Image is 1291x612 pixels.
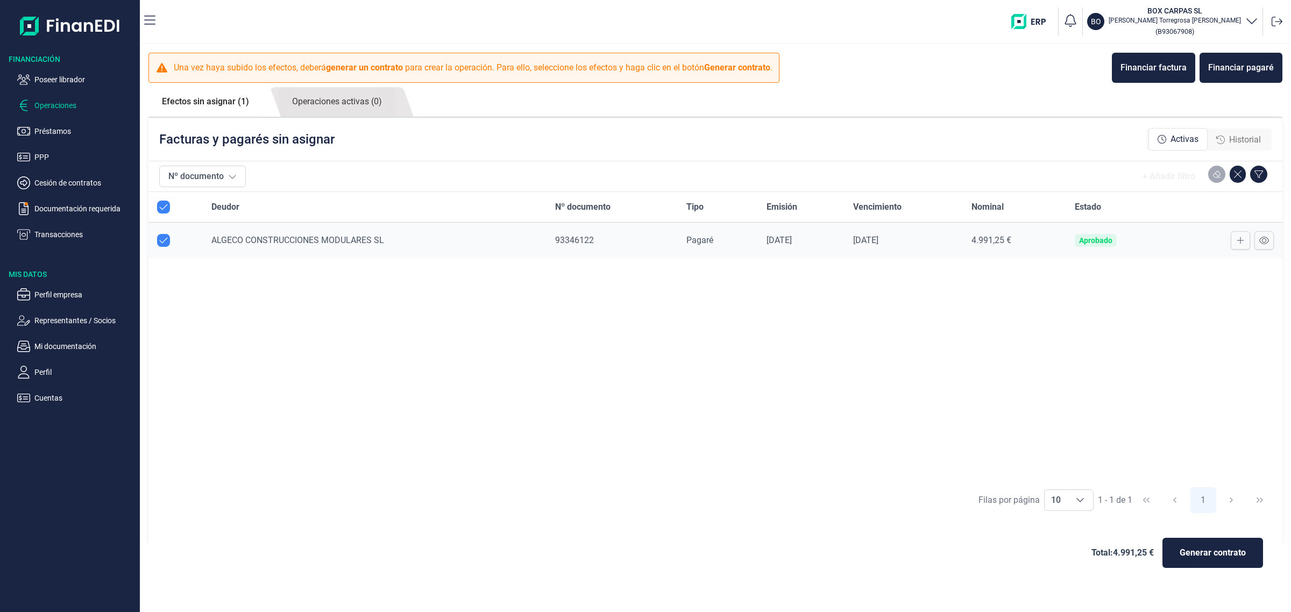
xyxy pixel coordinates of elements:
span: Total: 4.991,25 € [1091,546,1154,559]
span: Historial [1229,133,1261,146]
button: Poseer librador [17,73,136,86]
button: Nº documento [159,166,246,187]
div: Historial [1208,129,1269,151]
span: Generar contrato [1180,546,1246,559]
p: PPP [34,151,136,163]
div: Row Unselected null [157,234,170,247]
img: Logo de aplicación [20,9,120,43]
span: Tipo [686,201,704,214]
div: [DATE] [853,235,955,246]
div: Financiar pagaré [1208,61,1274,74]
p: BO [1091,16,1101,27]
button: Previous Page [1162,487,1188,513]
div: Filas por página [978,494,1040,507]
button: Perfil empresa [17,288,136,301]
p: Una vez haya subido los efectos, deberá para crear la operación. Para ello, seleccione los efecto... [174,61,772,74]
button: Cesión de contratos [17,176,136,189]
b: Generar contrato [704,62,770,73]
button: Page 1 [1190,487,1216,513]
h3: BOX CARPAS SL [1109,5,1241,16]
button: Transacciones [17,228,136,241]
p: Préstamos [34,125,136,138]
p: Perfil [34,366,136,379]
span: Deudor [211,201,239,214]
div: Aprobado [1079,236,1112,245]
p: Transacciones [34,228,136,241]
a: Efectos sin asignar (1) [148,87,263,116]
div: Activas [1148,128,1208,151]
button: Next Page [1218,487,1244,513]
div: 4.991,25 € [971,235,1058,246]
p: Cuentas [34,392,136,404]
p: Perfil empresa [34,288,136,301]
button: BOBOX CARPAS SL[PERSON_NAME] Torregrosa [PERSON_NAME](B93067908) [1087,5,1258,38]
button: PPP [17,151,136,163]
p: Documentación requerida [34,202,136,215]
span: Nº documento [555,201,611,214]
span: Vencimiento [853,201,902,214]
div: Financiar factura [1120,61,1187,74]
img: erp [1011,14,1054,29]
button: Préstamos [17,125,136,138]
span: ALGECO CONSTRUCCIONES MODULARES SL [211,235,384,245]
span: Pagaré [686,235,713,245]
small: Copiar cif [1155,27,1194,35]
button: Perfil [17,366,136,379]
p: Mi documentación [34,340,136,353]
button: Cuentas [17,392,136,404]
button: Mi documentación [17,340,136,353]
span: 10 [1045,490,1067,510]
p: Operaciones [34,99,136,112]
span: 93346122 [555,235,594,245]
span: Estado [1075,201,1101,214]
div: [DATE] [767,235,836,246]
button: Financiar factura [1112,53,1195,83]
span: Emisión [767,201,797,214]
button: Representantes / Socios [17,314,136,327]
a: Operaciones activas (0) [279,87,395,117]
div: Choose [1067,490,1093,510]
p: Cesión de contratos [34,176,136,189]
b: generar un contrato [326,62,403,73]
button: Last Page [1247,487,1273,513]
span: 1 - 1 de 1 [1098,496,1132,504]
div: All items selected [157,201,170,214]
p: Poseer librador [34,73,136,86]
span: Activas [1171,133,1198,146]
button: Documentación requerida [17,202,136,215]
button: Generar contrato [1162,538,1263,568]
p: Representantes / Socios [34,314,136,327]
button: First Page [1133,487,1159,513]
span: Nominal [971,201,1004,214]
p: Facturas y pagarés sin asignar [159,131,335,148]
p: [PERSON_NAME] Torregrosa [PERSON_NAME] [1109,16,1241,25]
button: Operaciones [17,99,136,112]
button: Financiar pagaré [1200,53,1282,83]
